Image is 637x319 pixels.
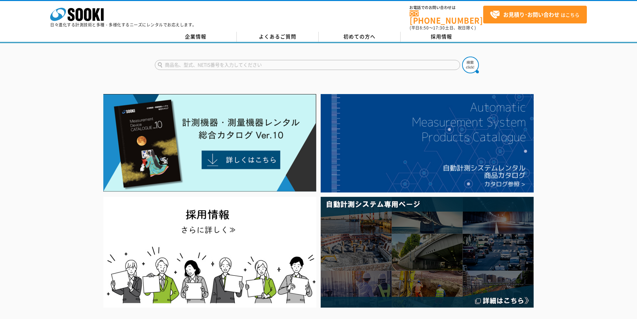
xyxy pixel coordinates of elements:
[490,10,579,20] span: はこちら
[410,25,476,31] span: (平日 ～ 土日、祝日除く)
[410,6,483,10] span: お電話でのお問い合わせは
[401,32,483,42] a: 採用情報
[462,57,479,73] img: btn_search.png
[483,6,587,23] a: お見積り･お問い合わせはこちら
[50,23,197,27] p: 日々進化する計測技術と多種・多様化するニーズにレンタルでお応えします。
[420,25,429,31] span: 8:50
[237,32,319,42] a: よくあるご質問
[503,10,559,18] strong: お見積り･お問い合わせ
[321,94,534,192] img: 自動計測システムカタログ
[103,197,316,308] img: SOOKI recruit
[410,10,483,24] a: [PHONE_NUMBER]
[155,32,237,42] a: 企業情報
[155,60,460,70] input: 商品名、型式、NETIS番号を入力してください
[319,32,401,42] a: 初めての方へ
[321,197,534,308] img: 自動計測システム専用ページ
[103,94,316,192] img: Catalog Ver10
[433,25,445,31] span: 17:30
[343,33,376,40] span: 初めての方へ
